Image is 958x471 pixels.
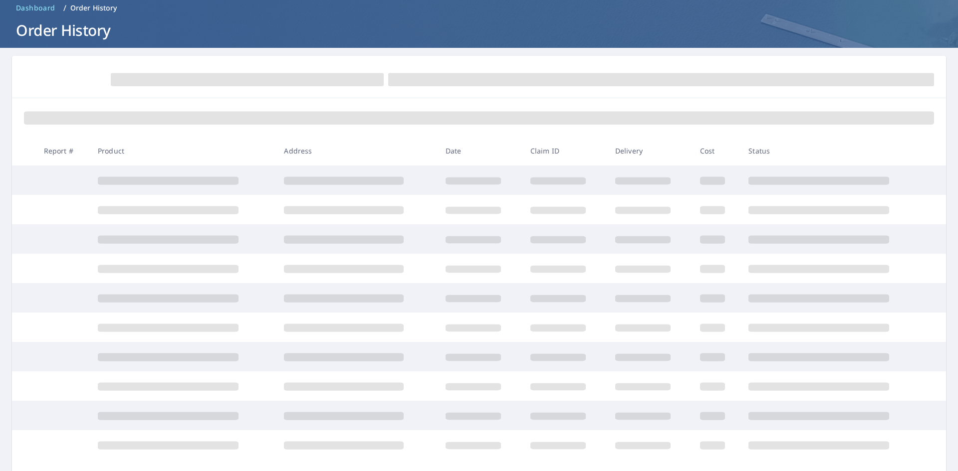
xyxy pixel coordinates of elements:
li: / [63,2,66,14]
th: Delivery [607,136,692,165]
th: Address [276,136,437,165]
th: Product [90,136,276,165]
th: Date [438,136,522,165]
th: Report # [36,136,90,165]
th: Cost [692,136,741,165]
th: Claim ID [522,136,607,165]
h1: Order History [12,20,946,40]
span: Dashboard [16,3,55,13]
p: Order History [70,3,117,13]
th: Status [740,136,927,165]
